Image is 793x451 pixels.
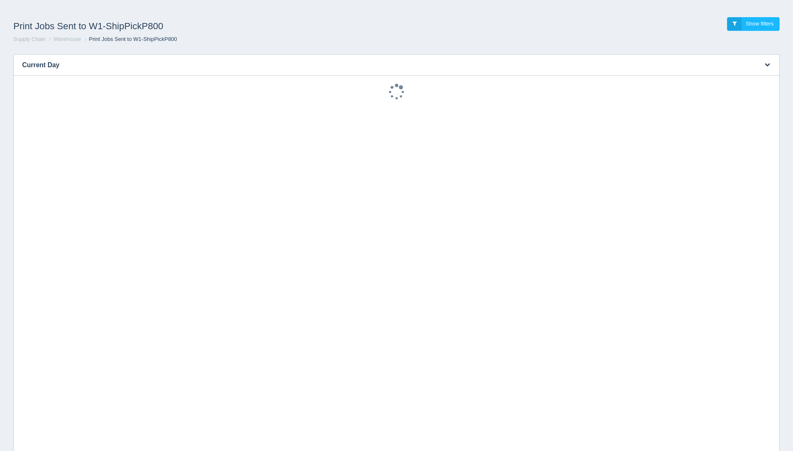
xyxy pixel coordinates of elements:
[13,36,46,42] a: Supply Chain
[83,35,177,43] li: Print Jobs Sent to W1-ShipPickP800
[746,20,774,27] span: Show filters
[13,17,397,35] h1: Print Jobs Sent to W1-ShipPickP800
[14,55,754,76] h3: Current Day
[54,36,81,42] a: Warehouse
[727,17,780,31] a: Show filters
